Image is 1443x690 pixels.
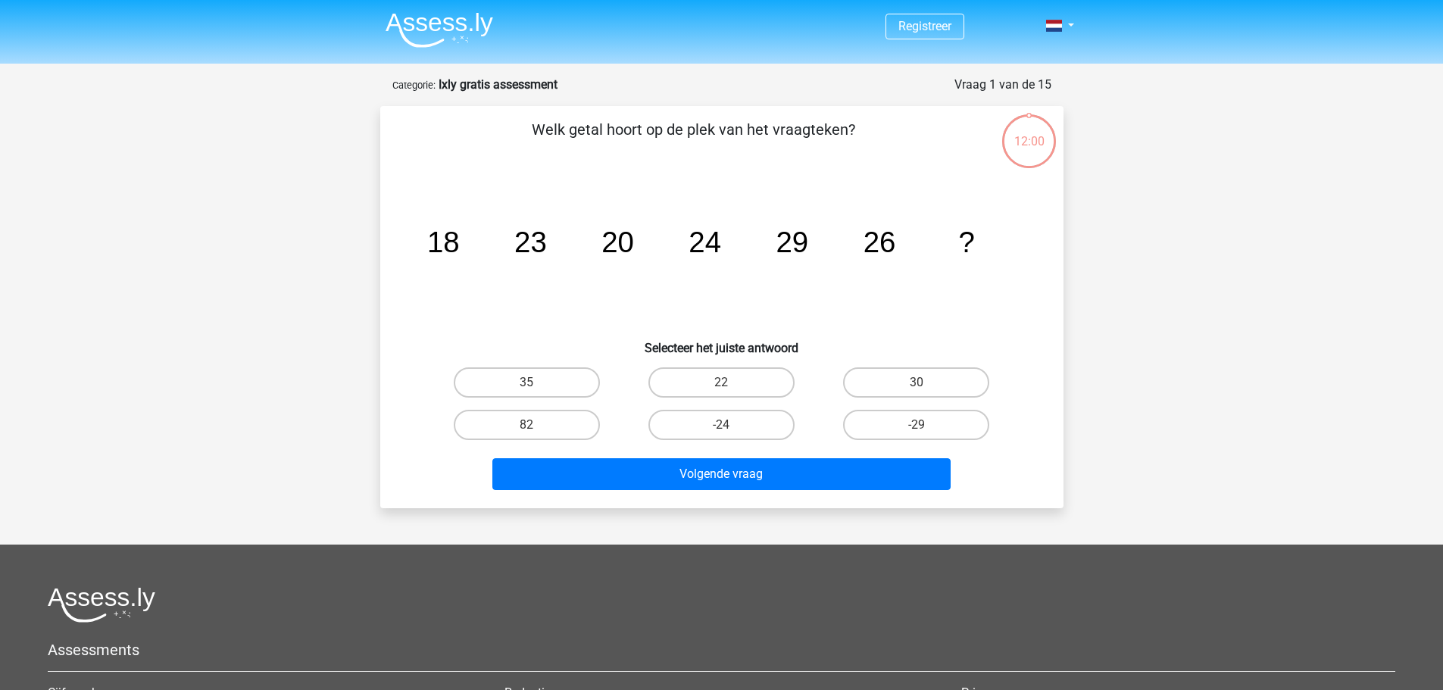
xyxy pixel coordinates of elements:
tspan: 29 [776,226,808,258]
tspan: 24 [689,226,721,258]
label: 30 [843,367,989,398]
img: Assessly [386,12,493,48]
div: Vraag 1 van de 15 [954,76,1051,94]
label: 22 [648,367,795,398]
label: -24 [648,410,795,440]
label: 82 [454,410,600,440]
tspan: ? [958,226,974,258]
tspan: 23 [514,226,547,258]
p: Welk getal hoort op de plek van het vraagteken? [404,118,982,164]
tspan: 20 [601,226,634,258]
small: Categorie: [392,80,436,91]
h5: Assessments [48,641,1395,659]
label: 35 [454,367,600,398]
h6: Selecteer het juiste antwoord [404,329,1039,355]
label: -29 [843,410,989,440]
tspan: 18 [426,226,459,258]
tspan: 26 [863,226,895,258]
a: Registreer [898,19,951,33]
button: Volgende vraag [492,458,951,490]
strong: Ixly gratis assessment [439,77,558,92]
div: 12:00 [1001,113,1057,151]
img: Assessly logo [48,587,155,623]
